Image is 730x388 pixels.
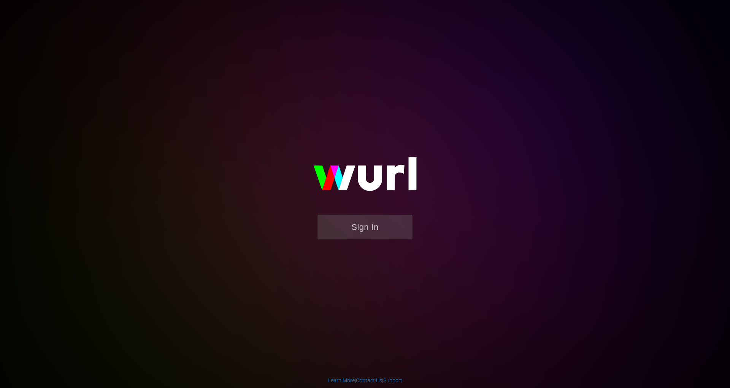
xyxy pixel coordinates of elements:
a: Learn More [328,377,355,383]
div: | | [328,377,402,384]
button: Sign In [317,215,413,239]
a: Contact Us [356,377,382,383]
a: Support [383,377,402,383]
img: wurl-logo-on-black-223613ac3d8ba8fe6dc639794a292ebdb59501304c7dfd60c99c58986ef67473.svg [289,141,441,215]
